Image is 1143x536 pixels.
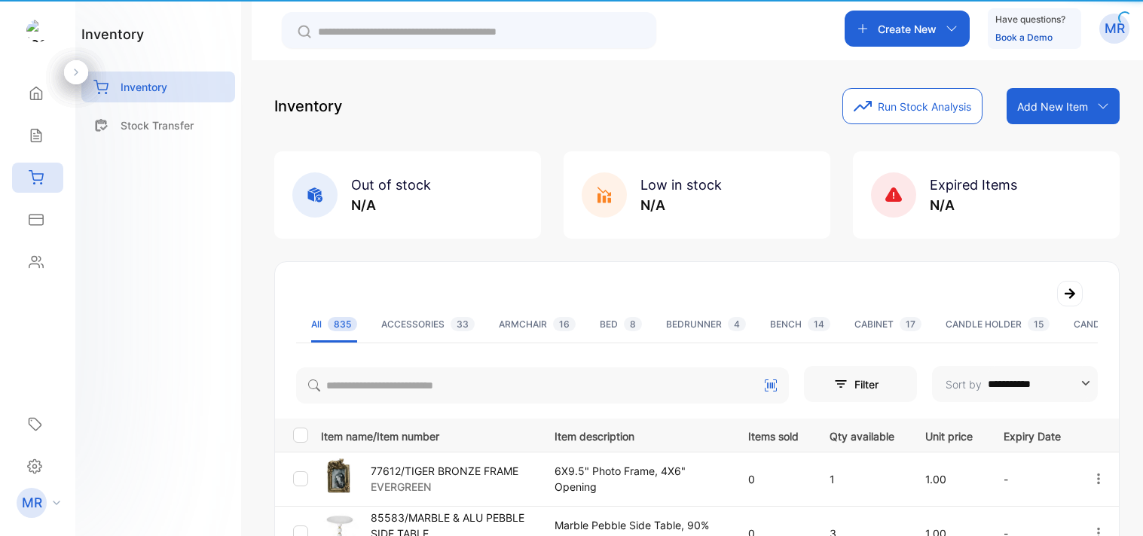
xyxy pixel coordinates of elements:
p: 6X9.5" Photo Frame, 4X6" Opening [555,463,717,495]
span: 16 [553,317,576,331]
div: All [311,318,357,331]
p: Item name/Item number [321,425,536,444]
button: Sort by [932,366,1098,402]
div: CANDLE HOLDER [946,318,1050,331]
span: 835 [328,317,357,331]
p: Sort by [946,376,982,392]
div: BED [600,318,642,331]
span: 1.00 [925,473,946,486]
p: 1 [830,471,894,487]
div: ACCESSORIES [381,318,475,331]
p: N/A [640,195,722,215]
button: Create New [845,11,970,47]
p: Add New Item [1017,99,1088,114]
button: Run Stock Analysis [842,88,983,124]
iframe: LiveChat chat widget [1080,473,1143,536]
p: 77612/TIGER BRONZE FRAME [371,463,518,479]
a: Book a Demo [995,32,1053,43]
p: EVERGREEN [371,479,518,495]
span: 17 [900,317,921,331]
p: MR [1105,19,1125,38]
div: BEDRUNNER [666,318,746,331]
a: Inventory [81,72,235,102]
p: Create New [878,21,937,37]
span: Out of stock [351,177,431,193]
p: Unit price [925,425,973,444]
span: Low in stock [640,177,722,193]
p: - [1004,471,1061,487]
span: 4 [728,317,746,331]
p: N/A [351,195,431,215]
span: Expired Items [930,177,1017,193]
div: CABINET [854,318,921,331]
span: 8 [624,317,642,331]
img: item [321,458,359,496]
p: Inventory [274,95,342,117]
button: MR [1099,11,1129,47]
h1: inventory [81,24,144,44]
img: logo [26,20,49,42]
p: Stock Transfer [121,117,194,133]
a: Stock Transfer [81,110,235,141]
p: N/A [930,195,1017,215]
p: Expiry Date [1004,425,1061,444]
p: 0 [748,471,799,487]
p: Inventory [121,79,167,95]
span: 33 [451,317,475,331]
p: Qty available [830,425,894,444]
p: Have questions? [995,12,1065,27]
p: MR [22,493,42,513]
div: BENCH [770,318,830,331]
div: ARMCHAIR [499,318,576,331]
span: 15 [1028,317,1050,331]
span: 14 [808,317,830,331]
p: Item description [555,425,717,444]
p: Items sold [748,425,799,444]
